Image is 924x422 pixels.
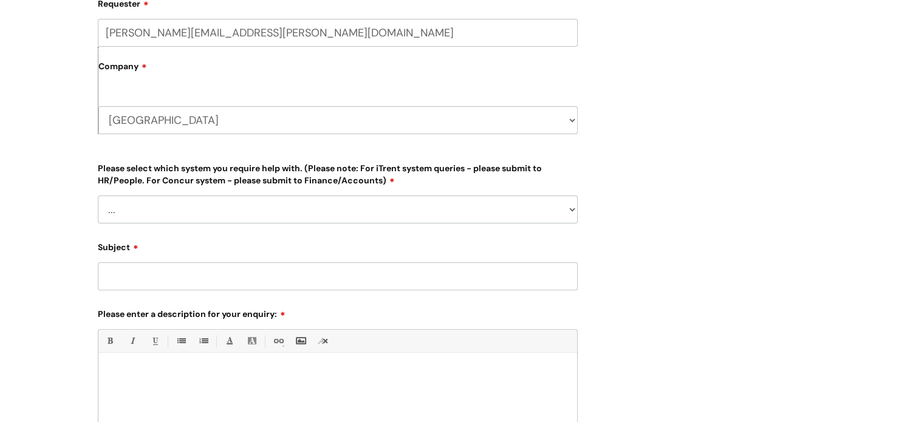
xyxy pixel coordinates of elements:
[98,57,578,84] label: Company
[270,333,286,349] a: Link
[102,333,117,349] a: Bold (Ctrl-B)
[222,333,237,349] a: Font Color
[173,333,188,349] a: • Unordered List (Ctrl-Shift-7)
[293,333,308,349] a: Insert Image...
[98,305,578,319] label: Please enter a description for your enquiry:
[147,333,162,349] a: Underline(Ctrl-U)
[196,333,211,349] a: 1. Ordered List (Ctrl-Shift-8)
[315,333,330,349] a: Remove formatting (Ctrl-\)
[98,238,578,253] label: Subject
[125,333,140,349] a: Italic (Ctrl-I)
[98,19,578,47] input: Email
[98,161,578,186] label: Please select which system you require help with. (Please note: For iTrent system queries - pleas...
[244,333,259,349] a: Back Color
